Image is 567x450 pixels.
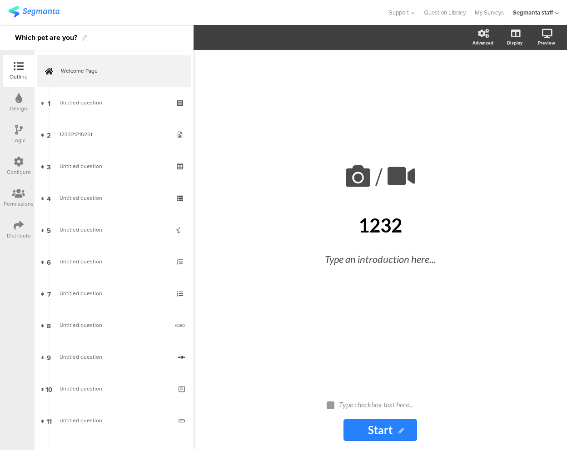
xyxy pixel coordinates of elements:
[37,309,191,341] a: 8 Untitled question
[37,341,191,373] a: 9 Untitled question
[61,66,177,75] span: Welcome Page
[47,129,51,139] span: 2
[389,8,409,17] span: Support
[339,400,430,409] div: Type checkbox text here...
[60,257,102,266] span: Untitled question
[7,168,31,176] div: Configure
[60,130,168,139] div: 123321215251
[60,353,102,361] span: Untitled question
[60,99,102,107] span: Untitled question
[46,415,52,425] span: 11
[47,161,51,171] span: 3
[47,320,51,330] span: 8
[60,194,102,202] span: Untitled question
[225,252,535,267] div: Type an introduction here...
[12,136,25,144] div: Logic
[10,104,27,113] div: Design
[37,119,191,150] a: 2 123321215251
[47,225,51,235] span: 5
[15,30,77,45] div: Which pet are you?
[538,40,555,46] div: Preview
[7,232,31,240] div: Distribute
[60,385,102,393] span: Untitled question
[47,193,51,203] span: 4
[472,40,493,46] div: Advanced
[60,226,102,234] span: Untitled question
[60,289,102,297] span: Untitled question
[37,214,191,246] a: 5 Untitled question
[37,55,191,87] a: Welcome Page
[375,159,383,195] span: /
[37,87,191,119] a: 1 Untitled question
[4,200,34,208] div: Permissions
[37,405,191,436] a: 11 Untitled question
[47,352,51,362] span: 9
[37,246,191,277] a: 6 Untitled question
[47,288,51,298] span: 7
[47,257,51,267] span: 6
[513,8,553,17] div: Segmanta staff
[507,40,522,46] div: Display
[60,162,102,170] span: Untitled question
[343,419,417,441] input: Start
[10,73,28,81] div: Outline
[45,384,52,394] span: 10
[8,6,60,17] img: segmanta logo
[37,373,191,405] a: 10 Untitled question
[216,214,544,237] p: 1232
[37,150,191,182] a: 3 Untitled question
[37,182,191,214] a: 4 Untitled question
[37,277,191,309] a: 7 Untitled question
[60,416,102,425] span: Untitled question
[60,321,102,329] span: Untitled question
[48,98,50,108] span: 1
